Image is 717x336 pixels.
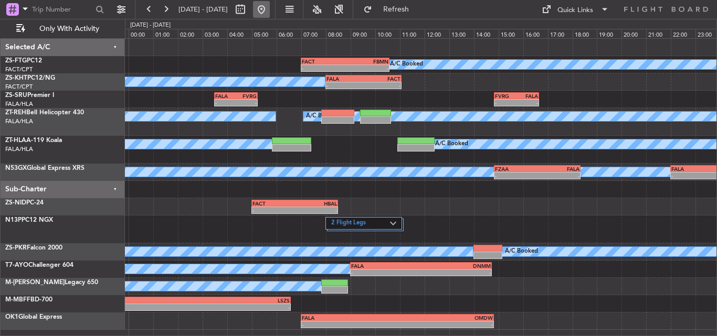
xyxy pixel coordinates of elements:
a: ZS-PKRFalcon 2000 [5,245,62,251]
div: DNMM [421,263,491,269]
div: 19:00 [597,29,621,38]
div: 21:00 [646,29,671,38]
div: - [495,100,516,106]
span: ZS-NID [5,200,26,206]
div: 17:00 [548,29,573,38]
div: A/C Booked [306,109,339,124]
div: 02:00 [178,29,203,38]
span: M-[PERSON_NAME] [5,279,65,286]
div: FACT [302,58,345,64]
a: ZS-NIDPC-24 [5,200,44,206]
div: Quick Links [557,5,593,16]
div: FALA [302,315,397,321]
button: Refresh [358,1,421,18]
div: - [516,100,538,106]
a: FALA/HLA [5,145,33,153]
input: Trip Number [32,2,92,17]
span: N13P [5,217,22,223]
div: FZAA [495,166,537,172]
div: - [351,269,421,276]
div: - [537,172,579,179]
a: FALA/HLA [5,100,33,108]
div: - [397,321,493,328]
div: - [421,269,491,276]
span: Only With Activity [27,25,111,32]
a: FALA/HLA [5,117,33,125]
div: 13:00 [449,29,474,38]
div: FACT [363,75,400,82]
div: 16:00 [523,29,548,38]
button: Only With Activity [12,20,114,37]
div: FALA [326,75,364,82]
a: N53GXGlobal Express XRS [5,165,85,171]
div: [DATE] - [DATE] [130,21,171,30]
div: 15:00 [499,29,523,38]
a: OK1Global Express [5,314,62,320]
span: ZT-REH [5,110,26,116]
a: ZS-SRUPremier I [5,92,54,99]
span: Refresh [374,6,418,13]
a: M-MBFFBD-700 [5,297,52,303]
div: 09:00 [351,29,375,38]
span: ZS-KHT [5,75,27,81]
div: - [236,100,257,106]
div: FBMN [345,58,388,64]
div: FVRG [495,93,516,99]
div: LSZS [166,297,290,304]
a: ZS-KHTPC12/NG [5,75,55,81]
div: - [302,65,345,71]
div: HBAL [294,200,336,207]
span: [DATE] - [DATE] [178,5,228,14]
div: FALA [215,93,236,99]
span: M-MBFF [5,297,30,303]
span: N53GX [5,165,27,171]
div: FALA [516,93,538,99]
div: FALA [537,166,579,172]
div: 04:00 [227,29,252,38]
div: 12:00 [425,29,449,38]
div: - [302,321,397,328]
div: FALA [351,263,421,269]
div: OMDW [397,315,493,321]
div: A/C Booked [390,57,423,72]
div: A/C Booked [435,136,468,152]
div: 10:00 [375,29,400,38]
a: ZS-FTGPC12 [5,58,42,64]
a: ZT-REHBell Helicopter 430 [5,110,84,116]
div: FVRG [236,93,257,99]
img: arrow-gray.svg [390,221,396,225]
span: T7-AYO [5,262,28,268]
label: 2 Flight Legs [331,219,390,228]
div: - [252,207,294,213]
span: OK1 [5,314,18,320]
div: - [166,304,290,310]
a: M-[PERSON_NAME]Legacy 650 [5,279,98,286]
div: 03:00 [203,29,227,38]
span: ZS-SRU [5,92,27,99]
div: A/C Booked [505,244,538,259]
div: - [326,82,364,89]
div: 20:00 [621,29,646,38]
div: 22:00 [671,29,695,38]
span: ZS-PKR [5,245,27,251]
a: N13PPC12 NGX [5,217,53,223]
div: - [215,100,236,106]
div: 11:00 [400,29,425,38]
div: 18:00 [573,29,597,38]
div: - [345,65,388,71]
div: - [294,207,336,213]
div: - [495,172,537,179]
a: T7-AYOChallenger 604 [5,262,73,268]
div: - [363,82,400,89]
div: 05:00 [252,29,277,38]
span: ZS-FTG [5,58,27,64]
a: FACT/CPT [5,83,33,91]
div: FACT [252,200,294,207]
a: ZT-HLAA-119 Koala [5,137,62,144]
div: 08:00 [326,29,351,38]
div: 01:00 [153,29,178,38]
a: FACT/CPT [5,66,33,73]
div: 00:00 [129,29,153,38]
span: ZT-HLA [5,137,26,144]
button: Quick Links [536,1,614,18]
